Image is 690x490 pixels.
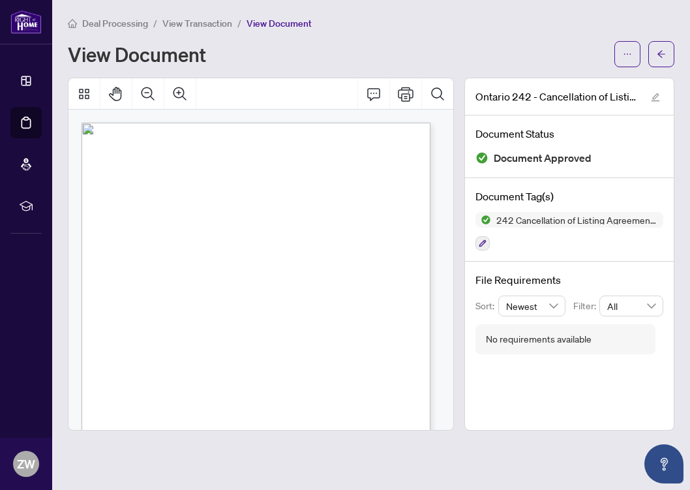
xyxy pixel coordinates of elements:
[475,151,488,164] img: Document Status
[657,50,666,59] span: arrow-left
[651,93,660,102] span: edit
[475,189,663,204] h4: Document Tag(s)
[68,44,206,65] h1: View Document
[10,10,42,34] img: logo
[475,299,498,313] p: Sort:
[68,19,77,28] span: home
[237,16,241,31] li: /
[494,149,592,167] span: Document Approved
[506,296,558,316] span: Newest
[475,212,491,228] img: Status Icon
[153,16,157,31] li: /
[491,215,663,224] span: 242 Cancellation of Listing Agreement - Authority to Offer for Sale
[247,18,312,29] span: View Document
[475,126,663,142] h4: Document Status
[475,89,638,104] span: Ontario 242 - Cancellation of Listing Agreement Authority to Offer for Sale 13 1 EXECUTED.pdf
[82,18,148,29] span: Deal Processing
[607,296,655,316] span: All
[573,299,599,313] p: Filter:
[486,332,592,346] div: No requirements available
[644,444,683,483] button: Open asap
[162,18,232,29] span: View Transaction
[17,455,35,473] span: ZW
[623,50,632,59] span: ellipsis
[475,272,663,288] h4: File Requirements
